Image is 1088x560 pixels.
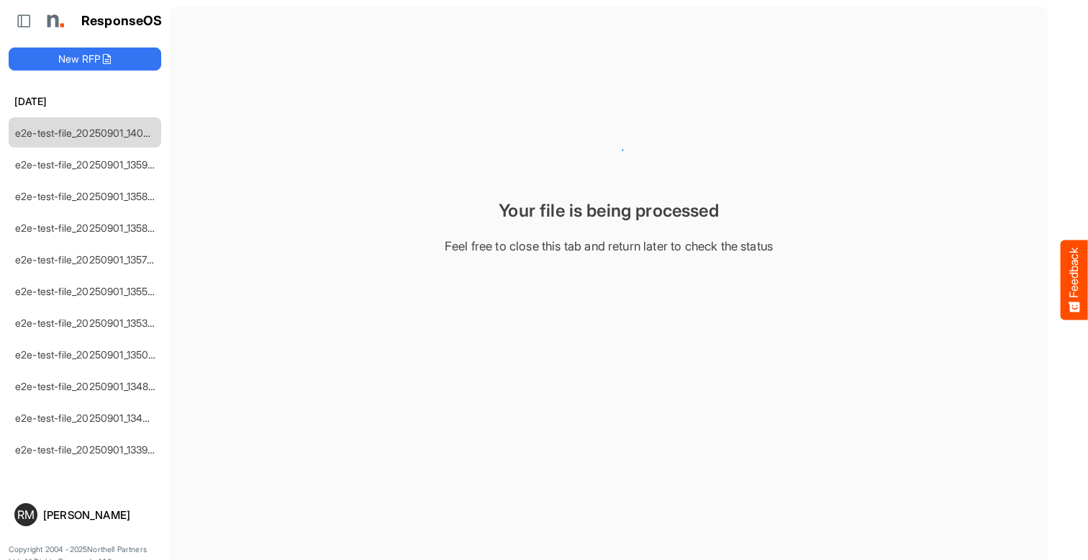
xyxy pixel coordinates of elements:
[15,158,160,171] a: e2e-test-file_20250901_135935
[15,222,159,234] a: e2e-test-file_20250901_135827
[17,509,35,520] span: RM
[15,317,161,329] a: e2e-test-file_20250901_135300
[181,197,1036,225] div: Your file is being processed
[9,94,161,109] h6: [DATE]
[43,510,155,520] div: [PERSON_NAME]
[15,380,158,392] a: e2e-test-file_20250901_134816
[81,14,163,29] h1: ResponseOS
[15,285,160,297] a: e2e-test-file_20250901_135509
[181,236,1036,256] div: Feel free to close this tab and return later to check the status
[15,127,163,139] a: e2e-test-file_20250901_140009
[1061,240,1088,320] button: Feedback
[9,48,161,71] button: New RFP
[15,348,162,361] a: e2e-test-file_20250901_135040
[15,190,160,202] a: e2e-test-file_20250901_135859
[15,443,160,456] a: e2e-test-file_20250901_133907
[15,412,161,424] a: e2e-test-file_20250901_134038
[15,253,160,266] a: e2e-test-file_20250901_135720
[40,6,68,35] img: Northell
